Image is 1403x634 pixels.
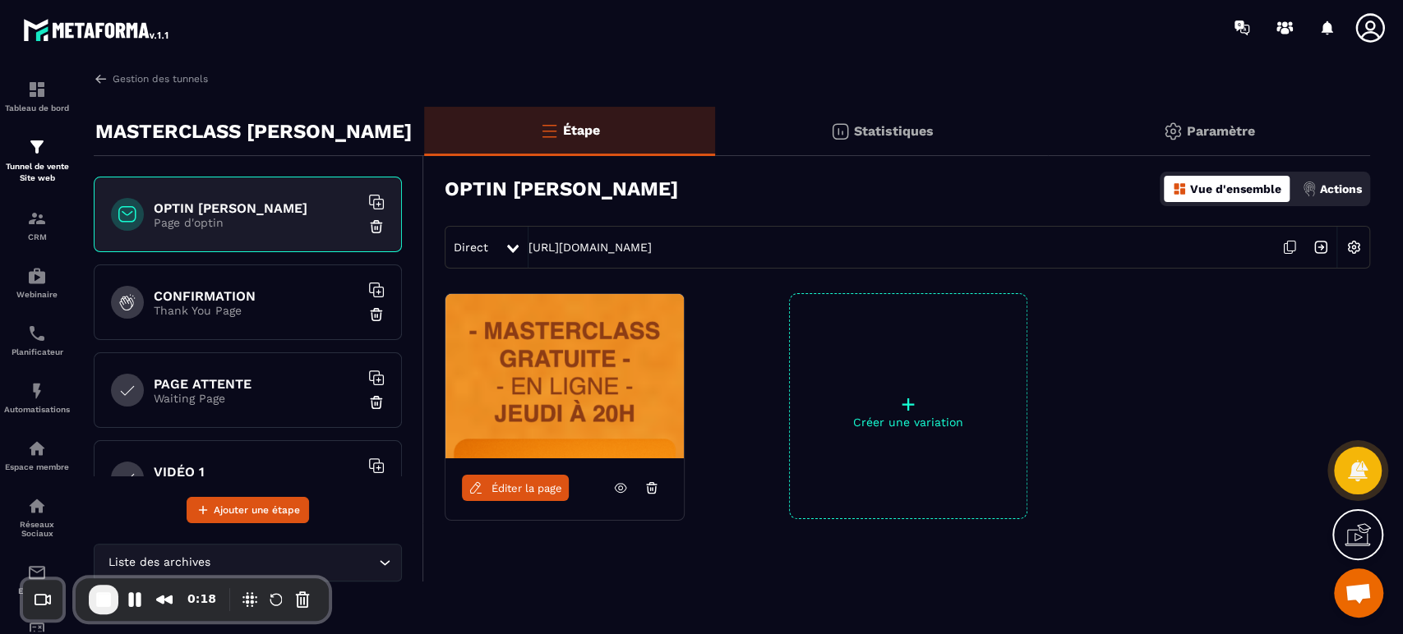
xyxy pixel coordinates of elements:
img: actions.d6e523a2.png [1302,181,1317,196]
div: Search for option [94,544,402,581]
img: formation [27,137,47,157]
span: Direct [454,241,488,254]
a: automationsautomationsWebinaire [4,254,70,311]
a: Éditer la page [462,475,569,501]
img: formation [27,80,47,99]
a: formationformationCRM [4,196,70,254]
a: Gestion des tunnels [94,71,208,86]
div: Ouvrir le chat [1334,568,1383,618]
img: image [445,294,684,458]
p: Vue d'ensemble [1190,182,1281,195]
a: emailemailE-mailing [4,550,70,608]
a: schedulerschedulerPlanificateur [4,311,70,369]
p: Créer une variation [790,416,1027,429]
img: trash [368,218,385,235]
img: setting-w.858f3a88.svg [1338,232,1369,263]
a: automationsautomationsAutomatisations [4,369,70,426]
h6: OPTIN [PERSON_NAME] [154,200,359,216]
p: Réseaux Sociaux [4,520,70,538]
p: Planificateur [4,347,70,356]
p: MASTERCLASS [PERSON_NAME] [95,115,412,148]
button: Ajouter une étape [187,497,309,523]
a: [URL][DOMAIN_NAME] [528,241,652,254]
p: Actions [1320,182,1362,195]
p: Espace membre [4,462,70,471]
a: social-networksocial-networkRéseaux Sociaux [4,484,70,550]
a: formationformationTunnel de vente Site web [4,125,70,196]
input: Search for option [214,554,375,572]
a: automationsautomationsEspace membre [4,426,70,484]
img: dashboard-orange.40269519.svg [1172,181,1187,196]
img: automations [27,439,47,458]
h6: PAGE ATTENTE [154,376,359,392]
span: Éditer la page [492,482,562,494]
img: scheduler [27,324,47,343]
img: stats.20deebd0.svg [830,122,850,141]
p: Étape [563,122,600,138]
span: Ajouter une étape [214,502,300,518]
p: Tunnel de vente Site web [4,161,70,184]
img: email [27,563,47,582]
p: Statistiques [854,123,934,139]
h6: VIDÉO 1 [154,464,359,480]
img: automations [27,381,47,401]
span: Liste des archives [104,554,214,572]
p: Page d'optin [154,216,359,229]
img: setting-gr.5f69749f.svg [1163,122,1183,141]
img: logo [23,15,171,44]
p: Paramètre [1187,123,1255,139]
img: bars-o.4a397970.svg [539,121,559,140]
img: automations [27,266,47,286]
p: E-mailing [4,586,70,595]
h3: OPTIN [PERSON_NAME] [445,177,678,200]
p: + [790,393,1027,416]
h6: CONFIRMATION [154,288,359,304]
img: social-network [27,496,47,516]
p: Thank You Page [154,304,359,317]
a: formationformationTableau de bord [4,67,70,125]
p: CRM [4,232,70,241]
img: formation [27,209,47,228]
img: arrow [94,71,108,86]
p: Webinaire [4,290,70,299]
p: Waiting Page [154,392,359,405]
img: arrow-next.bcc2205e.svg [1305,232,1336,263]
img: trash [368,306,385,323]
p: Tableau de bord [4,103,70,113]
p: Automatisations [4,405,70,414]
img: trash [368,394,385,411]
